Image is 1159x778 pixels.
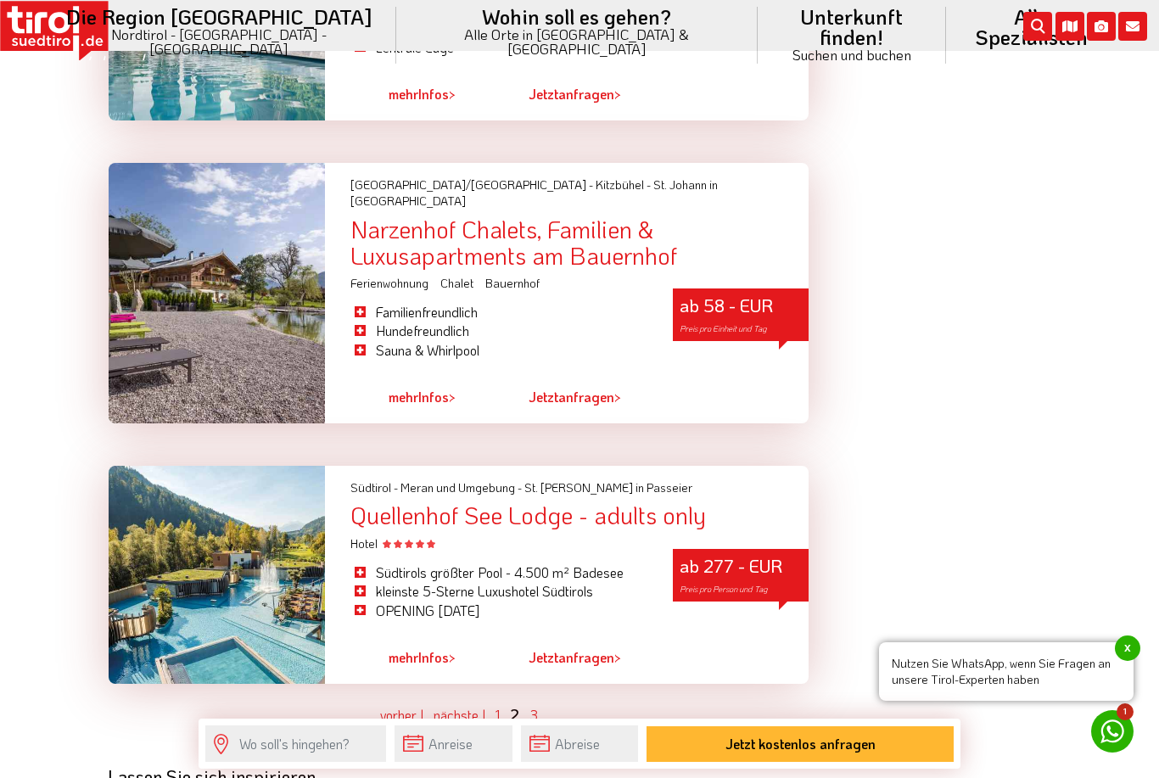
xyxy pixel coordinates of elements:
[879,642,1134,701] span: Nutzen Sie WhatsApp, wenn Sie Fragen an unsere Tirol-Experten haben
[596,176,651,193] span: Kitzbühel -
[680,584,768,595] span: Preis pro Person und Tag
[205,725,386,762] input: Wo soll's hingehen?
[350,176,593,193] span: [GEOGRAPHIC_DATA]/[GEOGRAPHIC_DATA] -
[350,563,647,582] li: Südtirols größter Pool - 4.500 m² Badesee
[350,341,647,360] li: Sauna & Whirlpool
[417,27,737,56] small: Alle Orte in [GEOGRAPHIC_DATA] & [GEOGRAPHIC_DATA]
[350,303,647,322] li: Familienfreundlich
[614,648,621,666] span: >
[614,85,621,103] span: >
[529,648,558,666] span: Jetzt
[350,275,434,291] span: Ferienwohnung
[529,638,621,677] a: Jetztanfragen>
[389,638,456,677] a: mehrInfos>
[389,648,418,666] span: mehr
[380,706,423,724] a: vorher |
[434,706,485,724] a: nächste |
[449,648,456,666] span: >
[1055,12,1084,41] i: Karte öffnen
[1117,703,1134,720] span: 1
[778,48,926,62] small: Suchen und buchen
[524,479,692,495] span: St. [PERSON_NAME] in Passeier
[521,725,639,762] input: Abreise
[510,704,519,725] a: 2
[350,502,809,529] div: Quellenhof See Lodge - adults only
[529,378,621,417] a: Jetztanfragen>
[350,176,718,210] span: St. Johann in [GEOGRAPHIC_DATA]
[400,479,522,495] span: Meran und Umgebung -
[395,725,512,762] input: Anreise
[647,726,954,762] button: Jetzt kostenlos anfragen
[350,582,647,601] li: kleinste 5-Sterne Luxushotel Südtirols
[529,706,538,724] a: 3
[63,27,376,56] small: Nordtirol - [GEOGRAPHIC_DATA] - [GEOGRAPHIC_DATA]
[673,549,809,602] div: ab 277 - EUR
[389,85,418,103] span: mehr
[1115,635,1140,661] span: x
[1087,12,1116,41] i: Fotogalerie
[680,323,767,334] span: Preis pro Einheit und Tag
[449,388,456,406] span: >
[1091,710,1134,753] a: 1 Nutzen Sie WhatsApp, wenn Sie Fragen an unsere Tirol-Experten habenx
[496,706,500,724] a: 1
[614,388,621,406] span: >
[350,216,809,269] div: Narzenhof Chalets, Familien & Luxusapartments am Bauernhof
[529,85,558,103] span: Jetzt
[350,535,435,551] span: Hotel
[440,275,479,291] span: Chalet
[389,75,456,114] a: mehrInfos>
[350,479,398,495] span: Südtirol -
[1118,12,1147,41] i: Kontakt
[529,75,621,114] a: Jetztanfragen>
[529,388,558,406] span: Jetzt
[673,288,809,341] div: ab 58 - EUR
[449,85,456,103] span: >
[485,275,542,291] span: Bauernhof
[389,378,456,417] a: mehrInfos>
[350,322,647,340] li: Hundefreundlich
[350,602,647,620] li: OPENING [DATE]
[389,388,418,406] span: mehr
